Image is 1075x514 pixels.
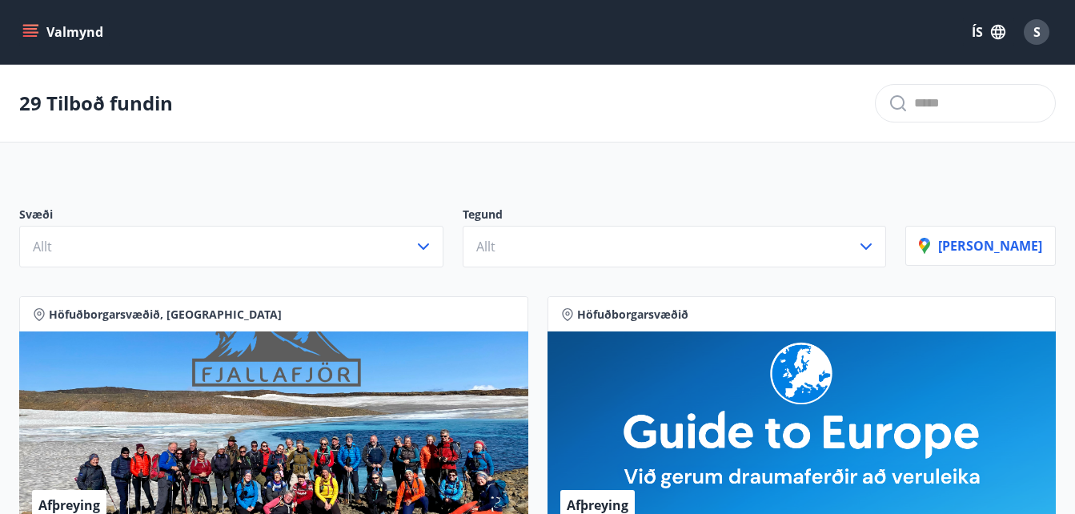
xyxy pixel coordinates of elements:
[919,237,1042,255] p: [PERSON_NAME]
[905,226,1056,266] button: [PERSON_NAME]
[567,496,628,514] span: Afþreying
[963,18,1014,46] button: ÍS
[33,238,52,255] span: Allt
[577,307,688,323] span: Höfuðborgarsvæðið
[1033,23,1041,41] span: S
[19,226,443,267] button: Allt
[1017,13,1056,51] button: S
[476,238,495,255] span: Allt
[463,226,887,267] button: Allt
[19,207,443,226] p: Svæði
[38,496,100,514] span: Afþreying
[19,18,110,46] button: menu
[49,307,282,323] span: Höfuðborgarsvæðið, [GEOGRAPHIC_DATA]
[463,207,887,226] p: Tegund
[19,90,173,117] p: 29 Tilboð fundin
